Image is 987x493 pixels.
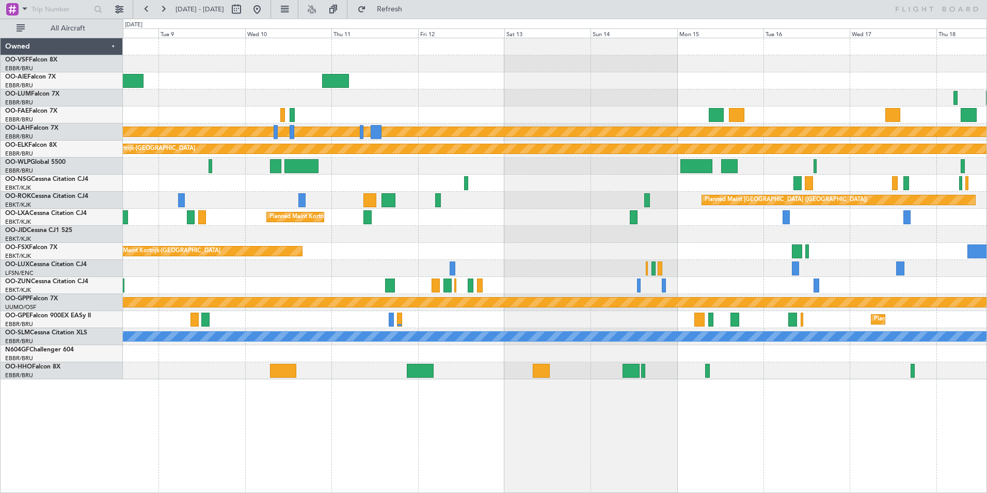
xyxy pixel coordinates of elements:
[5,193,31,199] span: OO-ROK
[5,296,58,302] a: OO-GPPFalcon 7X
[5,82,33,89] a: EBBR/BRU
[705,192,867,208] div: Planned Maint [GEOGRAPHIC_DATA] ([GEOGRAPHIC_DATA])
[5,167,33,175] a: EBBR/BRU
[100,243,220,259] div: Planned Maint Kortrijk-[GEOGRAPHIC_DATA]
[75,141,195,157] div: Planned Maint Kortrijk-[GEOGRAPHIC_DATA]
[5,261,29,268] span: OO-LUX
[176,5,224,14] span: [DATE] - [DATE]
[5,296,29,302] span: OO-GPP
[5,91,59,97] a: OO-LUMFalcon 7X
[5,142,28,148] span: OO-ELK
[677,28,763,38] div: Mon 15
[5,91,31,97] span: OO-LUM
[5,252,31,260] a: EBKT/KJK
[5,244,57,251] a: OO-FSXFalcon 7X
[11,20,112,37] button: All Aircraft
[5,269,34,277] a: LFSN/ENC
[353,1,415,18] button: Refresh
[5,159,30,165] span: OO-WLP
[5,279,88,285] a: OO-ZUNCessna Citation CJ4
[5,176,31,182] span: OO-NSG
[5,261,87,268] a: OO-LUXCessna Citation CJ4
[5,125,58,131] a: OO-LAHFalcon 7X
[158,28,245,38] div: Tue 9
[5,372,33,379] a: EBBR/BRU
[5,320,33,328] a: EBBR/BRU
[5,99,33,106] a: EBBR/BRU
[5,116,33,124] a: EBBR/BRU
[5,235,31,243] a: EBKT/KJK
[5,347,74,353] a: N604GFChallenger 604
[31,2,91,17] input: Trip Number
[850,28,936,38] div: Wed 17
[245,28,331,38] div: Wed 10
[27,25,109,32] span: All Aircraft
[368,6,411,13] span: Refresh
[5,65,33,72] a: EBBR/BRU
[418,28,504,38] div: Fri 12
[504,28,591,38] div: Sat 13
[5,227,72,234] a: OO-JIDCessna CJ1 525
[5,108,57,114] a: OO-FAEFalcon 7X
[5,347,29,353] span: N604GF
[5,133,33,141] a: EBBR/BRU
[5,184,31,192] a: EBKT/KJK
[5,279,31,285] span: OO-ZUN
[5,218,31,226] a: EBKT/KJK
[5,227,27,234] span: OO-JID
[5,176,88,182] a: OO-NSGCessna Citation CJ4
[5,57,57,63] a: OO-VSFFalcon 8X
[5,355,33,362] a: EBBR/BRU
[5,313,29,319] span: OO-GPE
[5,313,91,319] a: OO-GPEFalcon 900EX EASy II
[5,193,88,199] a: OO-ROKCessna Citation CJ4
[5,337,33,345] a: EBBR/BRU
[5,210,29,217] span: OO-LXA
[5,142,57,148] a: OO-ELKFalcon 8X
[5,150,33,158] a: EBBR/BRU
[5,210,87,217] a: OO-LXACessna Citation CJ4
[5,244,29,251] span: OO-FSX
[5,159,66,165] a: OO-WLPGlobal 5500
[5,303,36,311] a: UUMO/OSF
[5,74,56,80] a: OO-AIEFalcon 7X
[125,21,142,29] div: [DATE]
[5,330,30,336] span: OO-SLM
[331,28,418,38] div: Thu 11
[5,125,30,131] span: OO-LAH
[5,201,31,209] a: EBKT/KJK
[5,364,60,370] a: OO-HHOFalcon 8X
[5,330,87,336] a: OO-SLMCessna Citation XLS
[5,57,29,63] span: OO-VSF
[5,108,29,114] span: OO-FAE
[591,28,677,38] div: Sun 14
[5,364,32,370] span: OO-HHO
[5,286,31,294] a: EBKT/KJK
[5,74,27,80] span: OO-AIE
[269,209,390,225] div: Planned Maint Kortrijk-[GEOGRAPHIC_DATA]
[763,28,850,38] div: Tue 16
